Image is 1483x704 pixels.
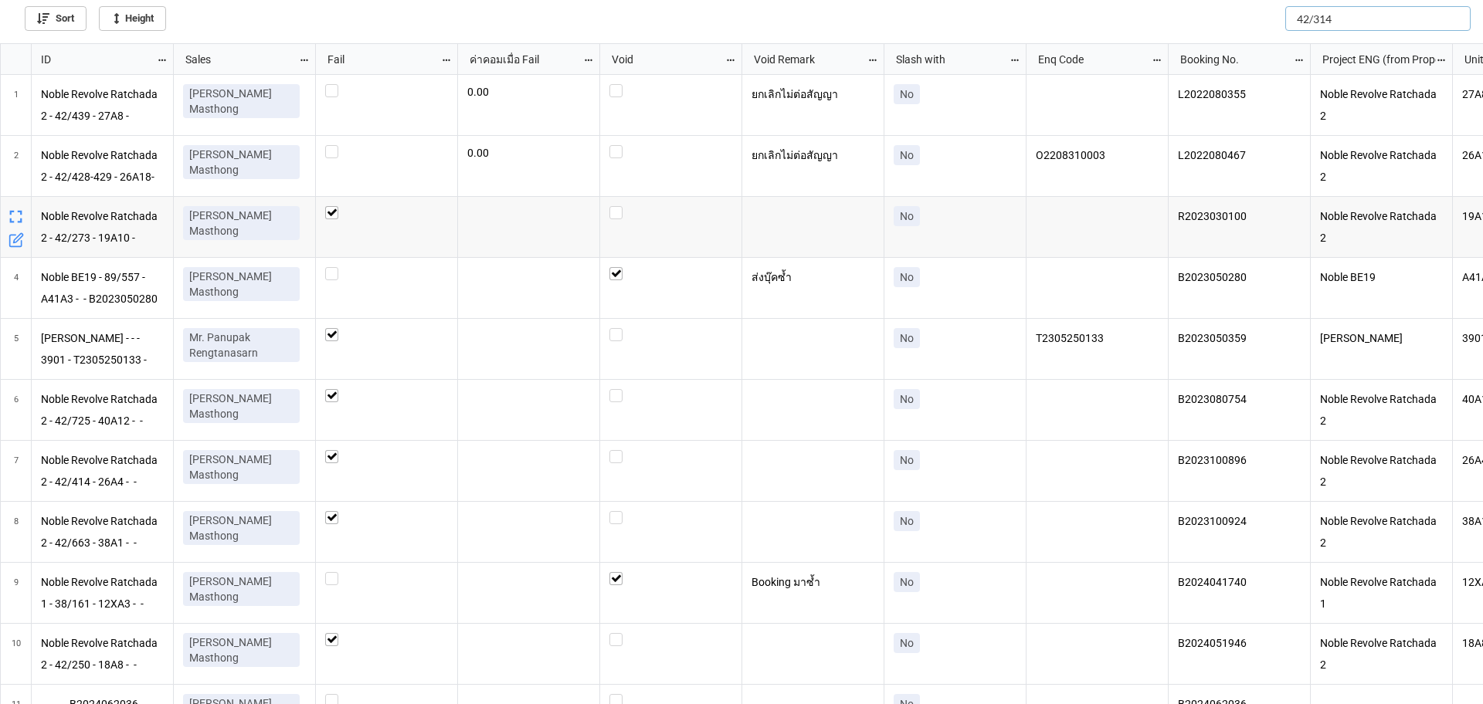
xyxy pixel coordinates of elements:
span: 10 [12,624,21,684]
div: ID [32,51,157,68]
p: 0.00 [467,84,590,100]
p: [PERSON_NAME] - - - 3901 - T2305250133 - B2023050359 [41,328,165,370]
p: ยกเลิกไม่ต่อสัญญา [752,84,875,106]
div: Project ENG (from Property Database) [1313,51,1435,68]
p: Noble Revolve Ratchada 2 - 42/725 - 40A12 - - B2023080754 [41,389,165,431]
p: No [900,635,914,651]
p: No [900,86,914,102]
p: No [900,208,914,224]
div: ค่าคอมเมื่อ Fail [460,51,582,68]
p: [PERSON_NAME] Masthong [189,269,294,300]
p: Noble Revolve Ratchada 2 - 42/663 - 38A1 - - B2023100924 [41,511,165,553]
p: O2208310003 [1036,145,1159,167]
p: B2023100924 [1178,511,1301,533]
div: Booking No. [1171,51,1293,68]
span: 5 [14,319,19,379]
p: [PERSON_NAME] Masthong [189,513,294,543]
div: Fail [318,51,440,68]
p: 0.00 [467,145,590,161]
p: [PERSON_NAME] Masthong [189,147,294,178]
p: Noble Revolve Ratchada 2 - 42/414 - 26A4 - - B2023100896 [41,450,165,492]
p: [PERSON_NAME] Masthong [189,86,294,117]
span: 6 [14,380,19,440]
p: Noble Revolve Ratchada 2 [1320,389,1444,431]
div: Void Remark [745,51,867,68]
p: B2023100896 [1178,450,1301,472]
p: Booking มาซ้ำ [752,572,875,594]
p: [PERSON_NAME] Masthong [189,635,294,665]
a: Sort [25,6,87,31]
p: No [900,147,914,163]
p: B2024051946 [1178,633,1301,655]
p: B2023050280 [1178,267,1301,289]
p: Noble Revolve Ratchada 2 [1320,206,1444,248]
p: No [900,391,914,407]
p: Noble Revolve Ratchada 2 - 42/439 - 27A8 - C191121004 - - L2022080355 - C191121004 [41,84,165,126]
span: 7 [14,441,19,501]
p: Noble BE19 [1320,267,1444,289]
p: [PERSON_NAME] Masthong [189,452,294,482]
p: No [900,269,914,285]
p: No [900,574,914,590]
p: Noble Revolve Ratchada 1 [1320,572,1444,614]
p: Noble BE19 - 89/557 - A41A3 - - B2023050280 [41,267,165,309]
div: grid [1,44,174,75]
p: [PERSON_NAME] [1320,328,1444,350]
p: Noble Revolve Ratchada 2 [1320,145,1444,187]
p: B2023080754 [1178,389,1301,411]
p: [PERSON_NAME] Masthong [189,574,294,604]
p: Noble Revolve Ratchada 2 - 42/250 - 18A8 - - B2024051946 [41,633,165,675]
input: Search... [1285,6,1471,31]
span: 9 [14,563,19,623]
p: Mr. Panupak Rengtanasarn [189,330,294,360]
p: [PERSON_NAME] Masthong [189,208,294,239]
p: Noble Revolve Ratchada 2 [1320,511,1444,553]
p: Noble Revolve Ratchada 1 - 38/161 - 12XA3 - - B2024041740 [41,572,165,614]
p: Noble Revolve Ratchada 2 - 42/273 - 19A10 - C200223014 - - R2023030100 - C200223014 [41,206,165,248]
a: Height [99,6,166,31]
p: No [900,513,914,529]
p: [PERSON_NAME] Masthong [189,391,294,421]
p: Noble Revolve Ratchada 2 [1320,450,1444,492]
span: 4 [14,258,19,318]
div: Enq Code [1029,51,1151,68]
div: Void [602,51,725,68]
p: L2022080467 [1178,145,1301,167]
span: 1 [14,75,19,135]
p: ยกเลิกไม่ต่อสัญญา [752,145,875,167]
p: T2305250133 [1036,328,1159,350]
p: B2023050359 [1178,328,1301,350]
div: Sales [176,51,298,68]
span: 8 [14,502,19,562]
p: No [900,452,914,468]
p: L2022080355 [1178,84,1301,106]
span: 2 [14,136,19,196]
p: ส่งบุ๊คซ้ำ [752,267,875,289]
p: Noble Revolve Ratchada 2 [1320,633,1444,675]
p: Noble Revolve Ratchada 2 - 42/428-429 - 26A18-26A19 - C200129053 - O2208310003 - L2022080467 - C2... [41,145,165,187]
p: B2024041740 [1178,572,1301,594]
p: No [900,330,914,346]
p: Noble Revolve Ratchada 2 [1320,84,1444,126]
div: Slash with [887,51,1009,68]
p: R2023030100 [1178,206,1301,228]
